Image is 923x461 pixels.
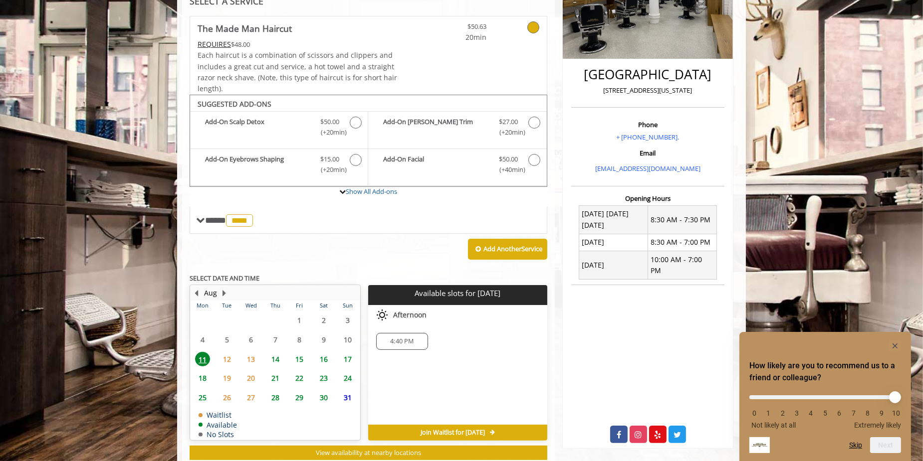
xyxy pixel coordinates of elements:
th: Tue [215,301,238,310]
button: View availability at nearby locations [190,446,547,460]
div: How likely are you to recommend us to a friend or colleague? Select an option from 0 to 10, with ... [749,340,901,453]
td: Select day28 [263,388,287,407]
span: View availability at nearby locations [316,448,421,457]
td: Select day21 [263,368,287,388]
button: Aug [204,288,217,299]
td: 10:00 AM - 7:00 PM [648,251,716,280]
label: Add-On Eyebrows Shaping [195,154,363,177]
td: Available [199,421,237,429]
a: Show All Add-ons [346,187,397,196]
td: Select day11 [191,349,215,369]
b: Add Another Service [483,244,542,253]
li: 1 [763,409,773,417]
span: 14 [268,352,283,366]
td: Select day23 [311,368,335,388]
span: 28 [268,390,283,405]
td: [DATE] [DATE] [DATE] [579,205,648,234]
th: Sun [336,301,360,310]
b: Add-On [PERSON_NAME] Trim [383,117,489,138]
td: Select day22 [287,368,311,388]
th: Mon [191,301,215,310]
td: Select day14 [263,349,287,369]
td: Select day27 [239,388,263,407]
span: (+20min ) [315,164,345,175]
td: Select day31 [336,388,360,407]
span: Extremely likely [854,421,901,429]
td: Select day12 [215,349,238,369]
b: SELECT DATE AND TIME [190,274,259,283]
h3: Opening Hours [571,195,724,202]
td: Waitlist [199,411,237,419]
button: Hide survey [889,340,901,352]
span: 16 [316,352,331,366]
div: 4:40 PM [376,333,428,350]
h2: How likely are you to recommend us to a friend or colleague? Select an option from 0 to 10, with ... [749,360,901,384]
b: The Made Man Haircut [198,21,292,35]
span: 12 [220,352,234,366]
td: Select day17 [336,349,360,369]
td: Select day26 [215,388,238,407]
span: 20 [243,371,258,385]
a: [EMAIL_ADDRESS][DOMAIN_NAME] [595,164,700,173]
span: Join Waitlist for [DATE] [421,429,485,437]
b: Add-On Eyebrows Shaping [205,154,310,175]
li: 5 [820,409,830,417]
td: Select day25 [191,388,215,407]
th: Sat [311,301,335,310]
b: Add-On Scalp Detox [205,117,310,138]
td: Select day29 [287,388,311,407]
td: No Slots [199,431,237,438]
span: (+40min ) [494,164,523,175]
li: 4 [806,409,816,417]
th: Thu [263,301,287,310]
span: 26 [220,390,234,405]
span: 13 [243,352,258,366]
span: This service needs some Advance to be paid before we block your appointment [198,39,231,49]
li: 2 [778,409,788,417]
span: Afternoon [393,311,427,319]
span: 22 [292,371,307,385]
p: [STREET_ADDRESS][US_STATE] [574,85,722,96]
p: Available slots for [DATE] [372,289,543,298]
span: 25 [195,390,210,405]
td: [DATE] [579,234,648,251]
b: SUGGESTED ADD-ONS [198,99,271,109]
td: Select day20 [239,368,263,388]
label: Add-On Scalp Detox [195,117,363,140]
span: (+20min ) [494,127,523,138]
li: 3 [792,409,802,417]
div: The Made Man Haircut Add-onS [190,95,547,187]
div: How likely are you to recommend us to a friend or colleague? Select an option from 0 to 10, with ... [749,388,901,429]
span: 19 [220,371,234,385]
span: 29 [292,390,307,405]
th: Fri [287,301,311,310]
button: Skip [849,441,862,449]
label: Add-On Beard Trim [373,117,541,140]
span: 24 [340,371,355,385]
span: 17 [340,352,355,366]
span: $50.00 [499,154,518,164]
span: $15.00 [320,154,339,164]
li: 6 [834,409,844,417]
span: $50.00 [320,117,339,127]
button: Add AnotherService [468,239,547,260]
li: 0 [749,409,759,417]
td: 8:30 AM - 7:00 PM [648,234,716,251]
td: Select day16 [311,349,335,369]
td: Select day13 [239,349,263,369]
span: 21 [268,371,283,385]
a: + [PHONE_NUMBER]. [616,133,679,142]
td: [DATE] [579,251,648,280]
h3: Email [574,150,722,156]
th: Wed [239,301,263,310]
span: 18 [195,371,210,385]
span: Not likely at all [751,421,796,429]
span: Each haircut is a combination of scissors and clippers and includes a great cut and service, a ho... [198,50,397,93]
span: 27 [243,390,258,405]
li: 10 [891,409,901,417]
li: 9 [877,409,887,417]
a: $50.63 [428,16,486,43]
td: 8:30 AM - 7:30 PM [648,205,716,234]
span: 20min [428,32,486,43]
